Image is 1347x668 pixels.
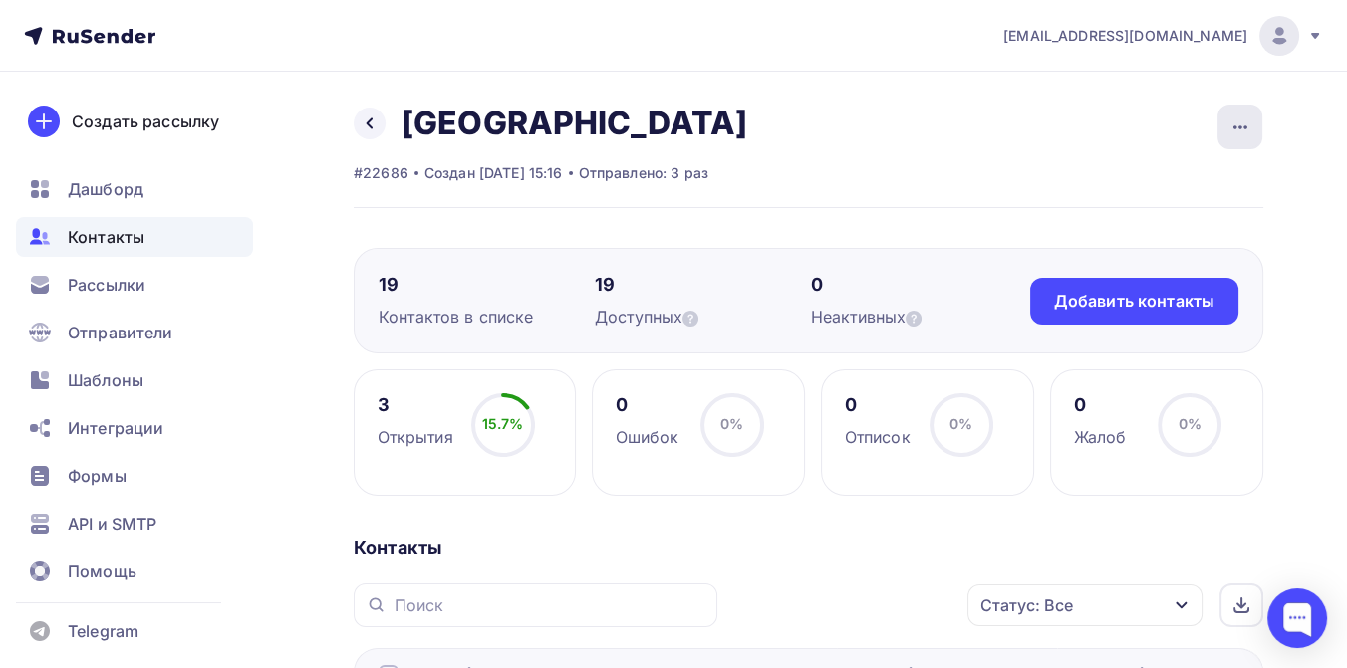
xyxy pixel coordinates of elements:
[579,163,708,183] div: Отправлено: 3 раз
[378,425,453,449] div: Открытия
[1054,290,1214,313] div: Добавить контакты
[949,415,972,432] span: 0%
[378,393,453,417] div: 3
[68,619,138,643] span: Telegram
[68,416,163,440] span: Интеграции
[16,456,253,496] a: Формы
[1074,393,1127,417] div: 0
[354,163,408,183] div: #22686
[16,169,253,209] a: Дашборд
[616,393,679,417] div: 0
[395,594,705,616] input: Поиск
[811,273,1027,297] div: 0
[1179,415,1202,432] span: 0%
[1003,26,1247,46] span: [EMAIL_ADDRESS][DOMAIN_NAME]
[16,217,253,257] a: Контакты
[68,512,156,536] span: API и SMTP
[720,415,743,432] span: 0%
[379,305,595,329] div: Контактов в списке
[845,393,911,417] div: 0
[354,536,1263,559] div: Контакты
[68,559,136,583] span: Помощь
[845,425,911,449] div: Отписок
[482,415,524,432] span: 15.7%
[68,464,127,488] span: Формы
[616,425,679,449] div: Ошибок
[811,305,1027,329] div: Неактивных
[402,104,747,143] h2: [GEOGRAPHIC_DATA]
[68,225,144,249] span: Контакты
[72,110,219,133] div: Создать рассылку
[68,273,145,297] span: Рассылки
[1003,16,1323,56] a: [EMAIL_ADDRESS][DOMAIN_NAME]
[16,360,253,400] a: Шаблоны
[966,583,1204,627] button: Статус: Все
[424,163,563,183] div: Создан [DATE] 15:16
[68,368,143,392] span: Шаблоны
[980,593,1073,617] div: Статус: Все
[68,321,173,344] span: Отправители
[595,273,811,297] div: 19
[16,313,253,352] a: Отправители
[68,177,143,201] span: Дашборд
[1074,425,1127,449] div: Жалоб
[16,265,253,305] a: Рассылки
[379,273,595,297] div: 19
[595,305,811,329] div: Доступных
